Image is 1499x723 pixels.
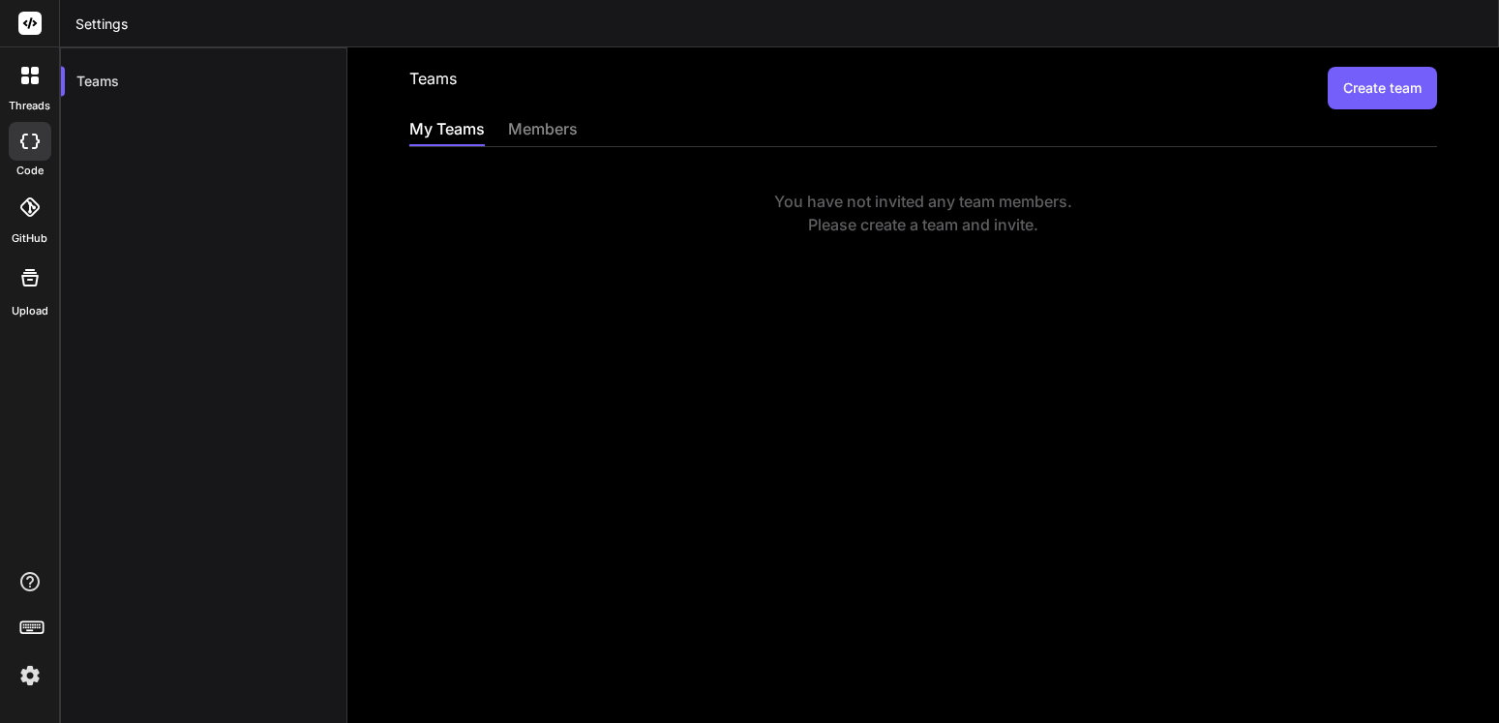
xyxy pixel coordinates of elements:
div: My Teams [409,117,485,144]
label: GitHub [12,230,47,247]
h2: Teams [409,67,457,109]
label: threads [9,98,50,114]
div: members [508,117,578,144]
label: code [16,163,44,179]
label: Upload [12,303,48,319]
img: settings [14,659,46,692]
div: You have not invited any team members. Please create a team and invite. [409,190,1437,236]
button: Create team [1328,67,1437,109]
div: Teams [61,60,346,103]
